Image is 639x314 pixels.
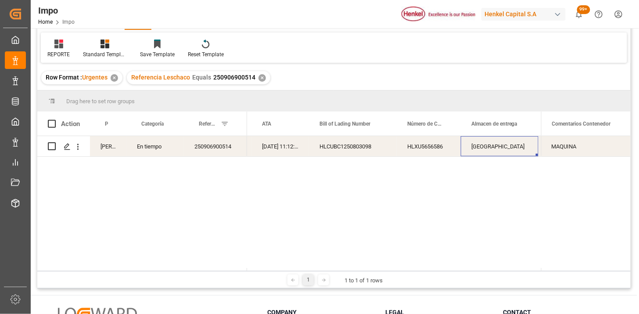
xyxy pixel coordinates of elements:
div: En tiempo [126,136,184,156]
span: Bill of Lading Number [319,121,370,127]
span: Row Format : [46,74,82,81]
div: 250906900514 [184,136,247,156]
div: ✕ [111,74,118,82]
a: Home [38,19,53,25]
span: 250906900514 [213,74,255,81]
button: Henkel Capital S.A [481,6,569,22]
span: ATA [262,121,271,127]
div: 1 [303,274,314,285]
div: Reset Template [188,51,224,58]
span: 99+ [577,5,590,14]
span: Urgentes [82,74,108,81]
div: [DATE] 11:12:00 [251,136,309,156]
div: [GEOGRAPHIC_DATA] [461,136,538,156]
button: Help Center [589,4,609,24]
span: Comentarios Contenedor [552,121,611,127]
span: Referencia Leschaco [199,121,217,127]
div: Press SPACE to select this row. [541,136,631,157]
div: MAQUINA [541,136,631,156]
div: 1 to 1 of 1 rows [345,276,383,285]
div: Standard Templates [83,51,127,58]
span: Categoría [141,121,164,127]
div: Action [61,120,80,128]
div: Henkel Capital S.A [481,8,566,21]
span: Almacen de entrega [471,121,517,127]
div: HLXU5656586 [397,136,461,156]
span: Equals [192,74,211,81]
span: Drag here to set row groups [66,98,135,105]
div: Press SPACE to select this row. [37,136,247,157]
div: REPORTE [47,51,70,58]
div: [PERSON_NAME] [90,136,126,156]
div: HLCUBC1250803098 [309,136,397,156]
button: show 100 new notifications [569,4,589,24]
span: Persona responsable de seguimiento [105,121,108,127]
div: ✕ [258,74,266,82]
span: Referencia Leschaco [131,74,190,81]
div: Impo [38,4,75,17]
span: Número de Contenedor [407,121,442,127]
img: Henkel%20logo.jpg_1689854090.jpg [402,7,475,22]
div: Save Template [140,51,175,58]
